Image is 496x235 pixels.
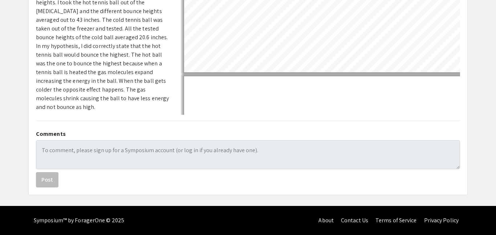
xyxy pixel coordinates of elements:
[375,216,417,224] a: Terms of Service
[34,206,124,235] div: Symposium™ by ForagerOne © 2025
[36,130,460,137] h2: Comments
[36,172,58,187] button: Post
[341,216,368,224] a: Contact Us
[318,216,334,224] a: About
[424,216,459,224] a: Privacy Policy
